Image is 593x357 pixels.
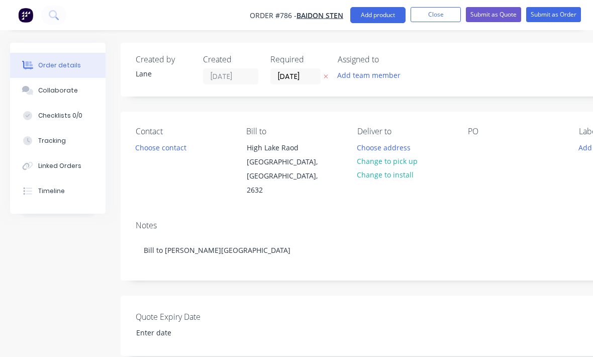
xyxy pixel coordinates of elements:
[357,127,452,136] div: Deliver to
[332,68,406,82] button: Add team member
[136,127,230,136] div: Contact
[10,103,106,128] button: Checklists 0/0
[246,127,341,136] div: Bill to
[10,53,106,78] button: Order details
[136,311,261,323] label: Quote Expiry Date
[38,161,81,170] div: Linked Orders
[130,140,192,154] button: Choose contact
[10,78,106,103] button: Collaborate
[10,128,106,153] button: Tracking
[526,7,581,22] button: Submit as Order
[247,155,330,197] div: [GEOGRAPHIC_DATA], [GEOGRAPHIC_DATA], 2632
[18,8,33,23] img: Factory
[136,68,191,79] div: Lane
[38,187,65,196] div: Timeline
[350,7,406,23] button: Add product
[38,61,81,70] div: Order details
[352,154,423,168] button: Change to pick up
[250,11,296,20] span: Order #786 -
[10,178,106,204] button: Timeline
[38,86,78,95] div: Collaborate
[352,168,419,182] button: Change to install
[468,127,562,136] div: PO
[203,55,258,64] div: Created
[129,325,254,340] input: Enter date
[38,111,82,120] div: Checklists 0/0
[352,140,416,154] button: Choose address
[10,153,106,178] button: Linked Orders
[338,55,438,64] div: Assigned to
[296,11,343,20] a: Baidon Sten
[411,7,461,22] button: Close
[338,68,406,82] button: Add team member
[136,55,191,64] div: Created by
[238,140,339,198] div: High Lake Raod[GEOGRAPHIC_DATA], [GEOGRAPHIC_DATA], 2632
[466,7,521,22] button: Submit as Quote
[270,55,326,64] div: Required
[247,141,330,155] div: High Lake Raod
[38,136,66,145] div: Tracking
